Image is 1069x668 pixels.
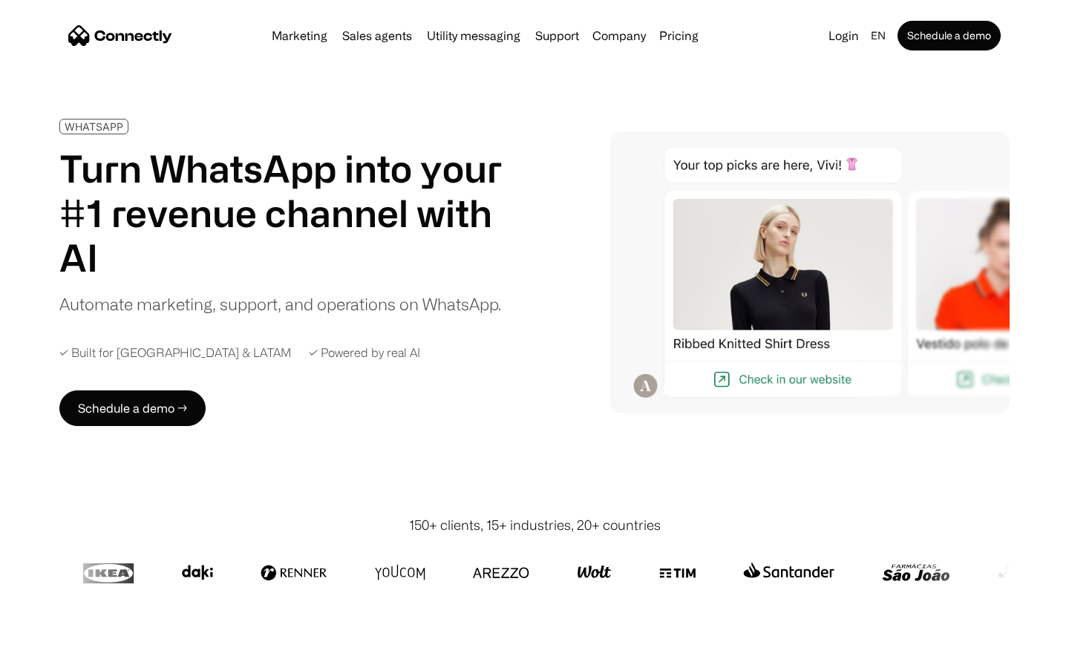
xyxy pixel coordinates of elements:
[59,390,206,426] a: Schedule a demo →
[336,30,418,42] a: Sales agents
[871,25,886,46] div: en
[15,641,89,663] aside: Language selected: English
[898,21,1001,50] a: Schedule a demo
[653,30,705,42] a: Pricing
[59,146,520,280] h1: Turn WhatsApp into your #1 revenue channel with AI
[823,25,865,46] a: Login
[529,30,585,42] a: Support
[266,30,333,42] a: Marketing
[30,642,89,663] ul: Language list
[409,515,661,535] div: 150+ clients, 15+ industries, 20+ countries
[309,346,420,360] div: ✓ Powered by real AI
[59,346,291,360] div: ✓ Built for [GEOGRAPHIC_DATA] & LATAM
[59,292,501,316] div: Automate marketing, support, and operations on WhatsApp.
[65,121,123,132] div: WHATSAPP
[592,25,646,46] div: Company
[421,30,526,42] a: Utility messaging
